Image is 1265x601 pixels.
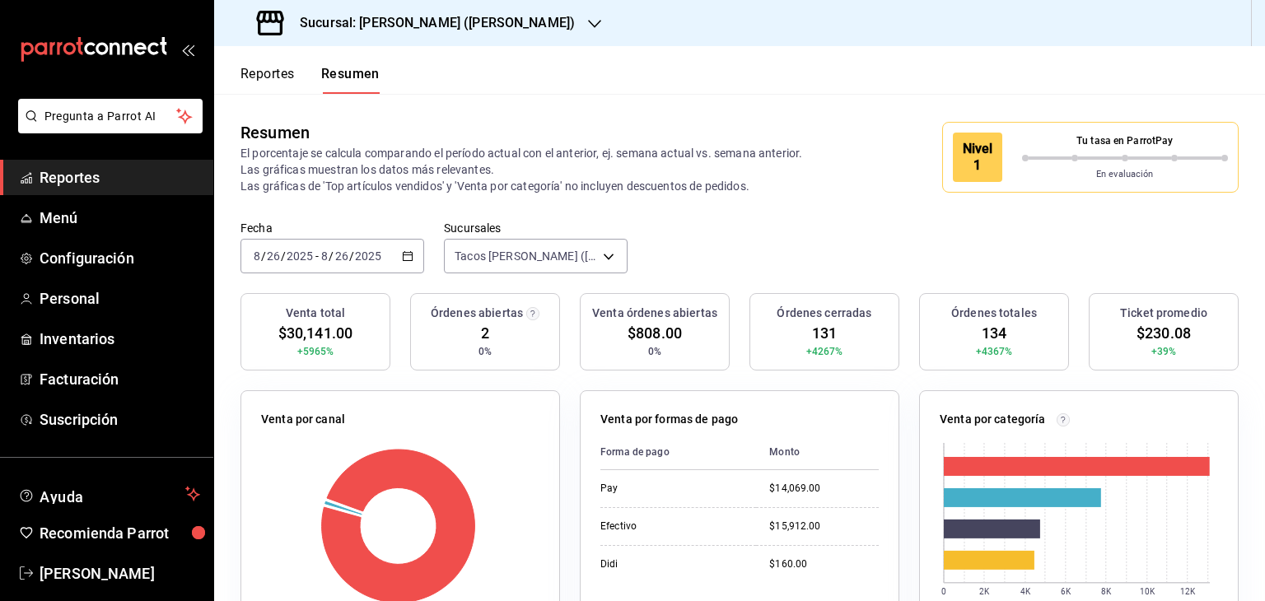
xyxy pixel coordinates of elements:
[40,522,200,544] span: Recomienda Parrot
[455,248,597,264] span: Tacos [PERSON_NAME] ([PERSON_NAME])
[806,344,843,359] span: +4267%
[628,322,682,344] span: $808.00
[261,411,345,428] p: Venta por canal
[40,207,200,229] span: Menú
[1061,587,1071,596] text: 6K
[648,344,661,359] span: 0%
[321,66,380,94] button: Resumen
[286,305,345,322] h3: Venta total
[44,108,177,125] span: Pregunta a Parrot AI
[281,249,286,263] span: /
[253,249,261,263] input: --
[240,120,310,145] div: Resumen
[240,66,295,94] button: Reportes
[297,344,334,359] span: +5965%
[600,557,743,571] div: Didi
[40,484,179,504] span: Ayuda
[12,119,203,137] a: Pregunta a Parrot AI
[431,305,523,322] h3: Órdenes abiertas
[982,322,1006,344] span: 134
[286,249,314,263] input: ----
[40,247,200,269] span: Configuración
[40,287,200,310] span: Personal
[979,587,990,596] text: 2K
[600,519,743,533] div: Efectivo
[592,305,717,322] h3: Venta órdenes abiertas
[287,13,575,33] h3: Sucursal: [PERSON_NAME] ([PERSON_NAME])
[953,133,1002,182] div: Nivel 1
[240,145,823,194] p: El porcentaje se calcula comparando el período actual con el anterior, ej. semana actual vs. sema...
[769,519,879,533] div: $15,912.00
[1120,305,1207,322] h3: Ticket promedio
[40,408,200,431] span: Suscripción
[600,411,738,428] p: Venta por formas de pago
[951,305,1037,322] h3: Órdenes totales
[941,587,946,596] text: 0
[349,249,354,263] span: /
[777,305,871,322] h3: Órdenes cerradas
[481,322,489,344] span: 2
[769,557,879,571] div: $160.00
[1137,322,1191,344] span: $230.08
[240,222,424,234] label: Fecha
[278,322,352,344] span: $30,141.00
[1180,587,1196,596] text: 12K
[266,249,281,263] input: --
[769,482,879,496] div: $14,069.00
[40,328,200,350] span: Inventarios
[40,166,200,189] span: Reportes
[320,249,329,263] input: --
[40,368,200,390] span: Facturación
[334,249,349,263] input: --
[976,344,1013,359] span: +4367%
[940,411,1046,428] p: Venta por categoría
[240,66,380,94] div: navigation tabs
[18,99,203,133] button: Pregunta a Parrot AI
[600,435,756,470] th: Forma de pago
[181,43,194,56] button: open_drawer_menu
[1140,587,1155,596] text: 10K
[444,222,628,234] label: Sucursales
[1151,344,1177,359] span: +39%
[1020,587,1031,596] text: 4K
[478,344,492,359] span: 0%
[812,322,837,344] span: 131
[600,482,743,496] div: Pay
[1022,133,1229,148] p: Tu tasa en ParrotPay
[354,249,382,263] input: ----
[756,435,879,470] th: Monto
[315,249,319,263] span: -
[40,562,200,585] span: [PERSON_NAME]
[1101,587,1112,596] text: 8K
[329,249,334,263] span: /
[1022,168,1229,182] p: En evaluación
[261,249,266,263] span: /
